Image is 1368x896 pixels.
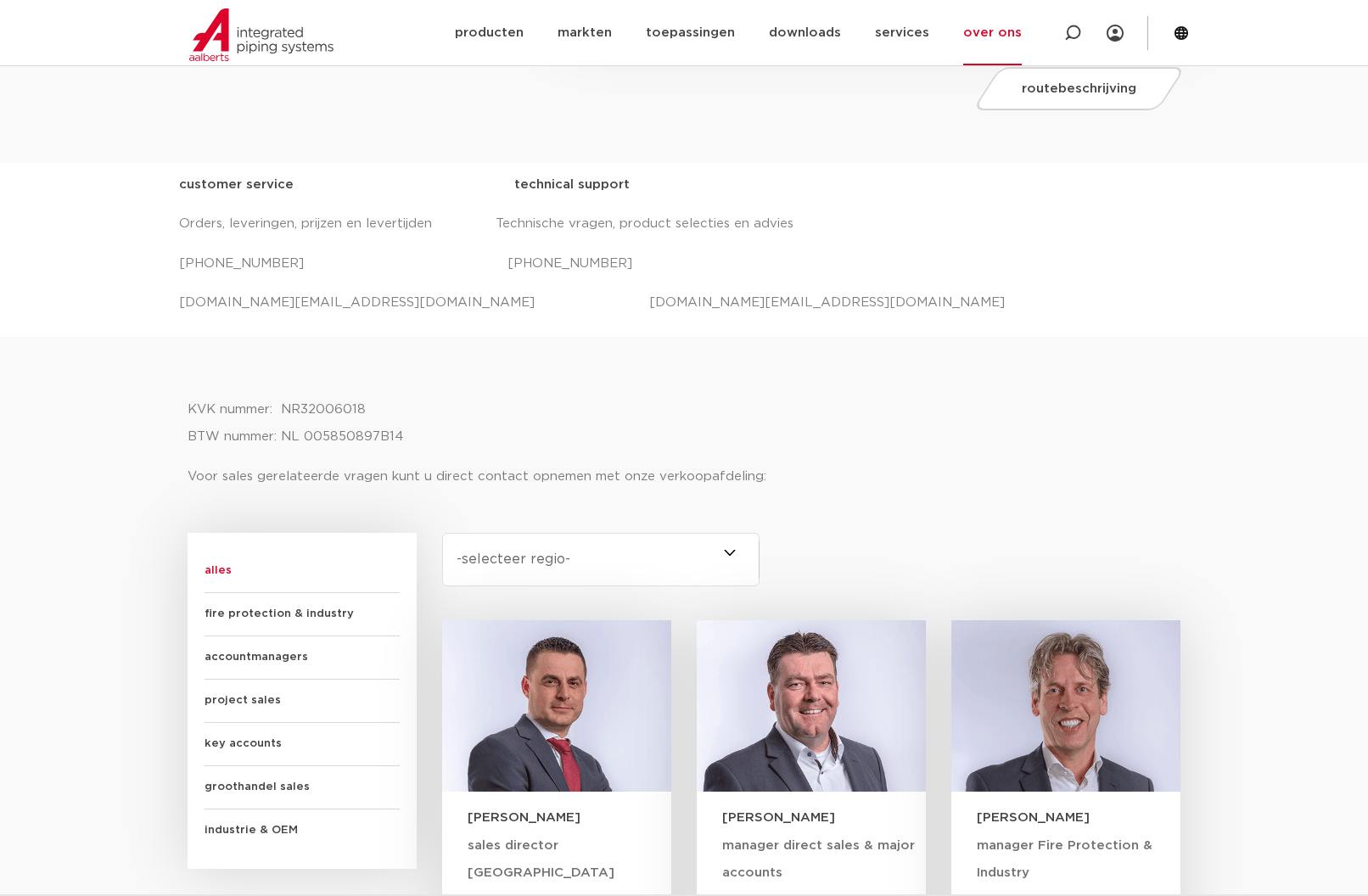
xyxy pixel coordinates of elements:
span: manager Fire Protection & Industry [977,839,1152,879]
strong: customer service technical support [179,178,630,191]
p: [DOMAIN_NAME][EMAIL_ADDRESS][DOMAIN_NAME] [DOMAIN_NAME][EMAIL_ADDRESS][DOMAIN_NAME] [179,289,1189,316]
span: accountmanagers [205,636,400,680]
a: routebeschrijving [972,67,1186,110]
span: alles [205,550,400,593]
span: manager direct sales & major accounts [722,839,915,879]
span: project sales [205,680,400,723]
span: routebeschrijving [1022,82,1136,95]
p: [PHONE_NUMBER] [PHONE_NUMBER] [179,250,1189,277]
span: groothandel sales [205,766,400,809]
h3: [PERSON_NAME] [977,809,1180,826]
h3: [PERSON_NAME] [468,809,671,826]
span: sales director [GEOGRAPHIC_DATA] [468,839,614,879]
span: industrie & OEM [205,809,400,852]
span: key accounts [205,723,400,766]
p: KVK nummer: NR32006018 BTW nummer: NL 005850897B14 [188,396,1180,451]
span: fire protection & industry [205,593,400,636]
h3: [PERSON_NAME] [722,809,926,826]
p: Voor sales gerelateerde vragen kunt u direct contact opnemen met onze verkoopafdeling: [188,463,1180,490]
p: Orders, leveringen, prijzen en levertijden Technische vragen, product selecties en advies [179,210,1189,238]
